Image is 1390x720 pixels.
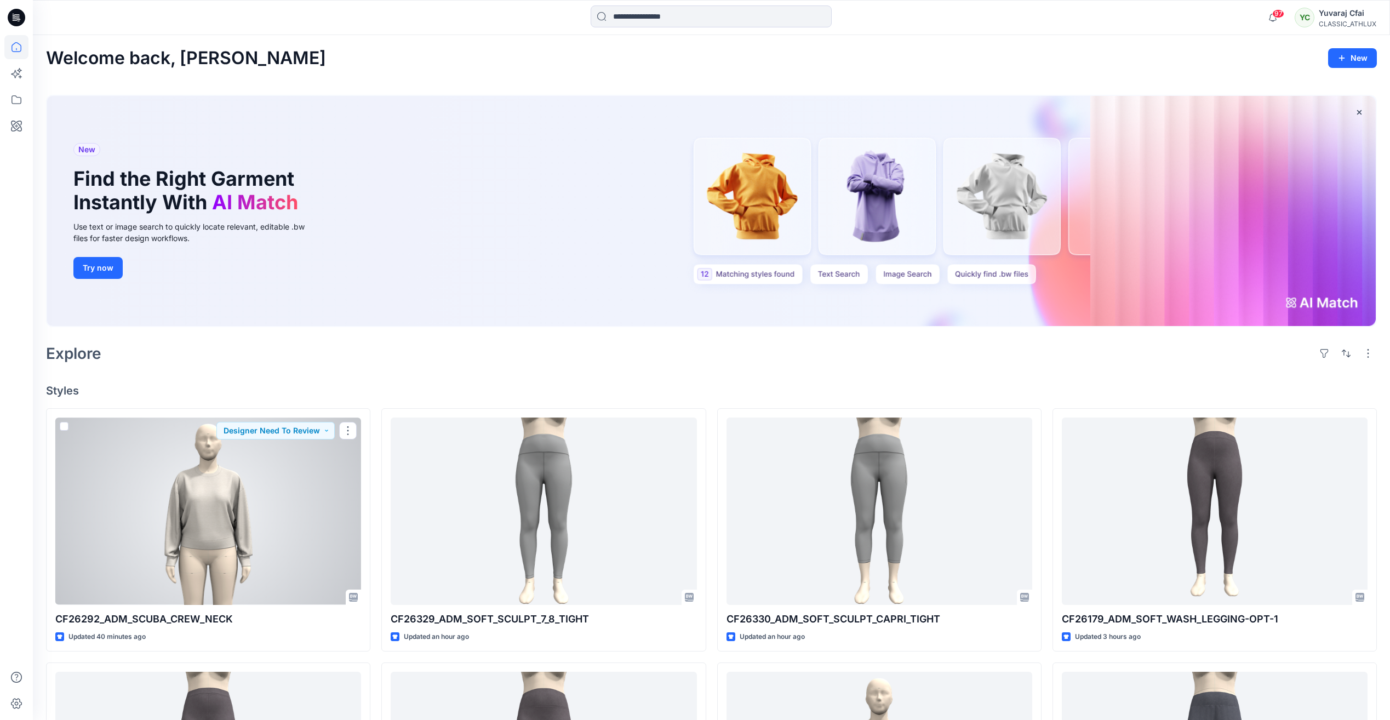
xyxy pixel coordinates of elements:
p: Updated 40 minutes ago [68,631,146,643]
p: CF26292_ADM_SCUBA_CREW_NECK [55,612,361,627]
a: CF26292_ADM_SCUBA_CREW_NECK [55,418,361,604]
div: Use text or image search to quickly locate relevant, editable .bw files for faster design workflows. [73,221,320,244]
p: Updated an hour ago [404,631,469,643]
div: YC [1295,8,1314,27]
a: CF26179_ADM_SOFT_WASH_LEGGING-OPT-1 [1062,418,1368,604]
button: Try now [73,257,123,279]
h2: Welcome back, [PERSON_NAME] [46,48,326,68]
span: AI Match [212,190,298,214]
p: CF26329_ADM_SOFT_SCULPT_7_8_TIGHT [391,612,696,627]
h4: Styles [46,384,1377,397]
div: CLASSIC_ATHLUX [1319,20,1376,28]
button: New [1328,48,1377,68]
a: CF26330_ADM_SOFT_SCULPT_CAPRI_TIGHT [727,418,1032,604]
p: CF26330_ADM_SOFT_SCULPT_CAPRI_TIGHT [727,612,1032,627]
div: Yuvaraj Cfai [1319,7,1376,20]
h1: Find the Right Garment Instantly With [73,167,304,214]
a: CF26329_ADM_SOFT_SCULPT_7_8_TIGHT [391,418,696,604]
span: New [78,143,95,156]
h2: Explore [46,345,101,362]
p: Updated an hour ago [740,631,805,643]
p: Updated 3 hours ago [1075,631,1141,643]
span: 97 [1272,9,1284,18]
p: CF26179_ADM_SOFT_WASH_LEGGING-OPT-1 [1062,612,1368,627]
